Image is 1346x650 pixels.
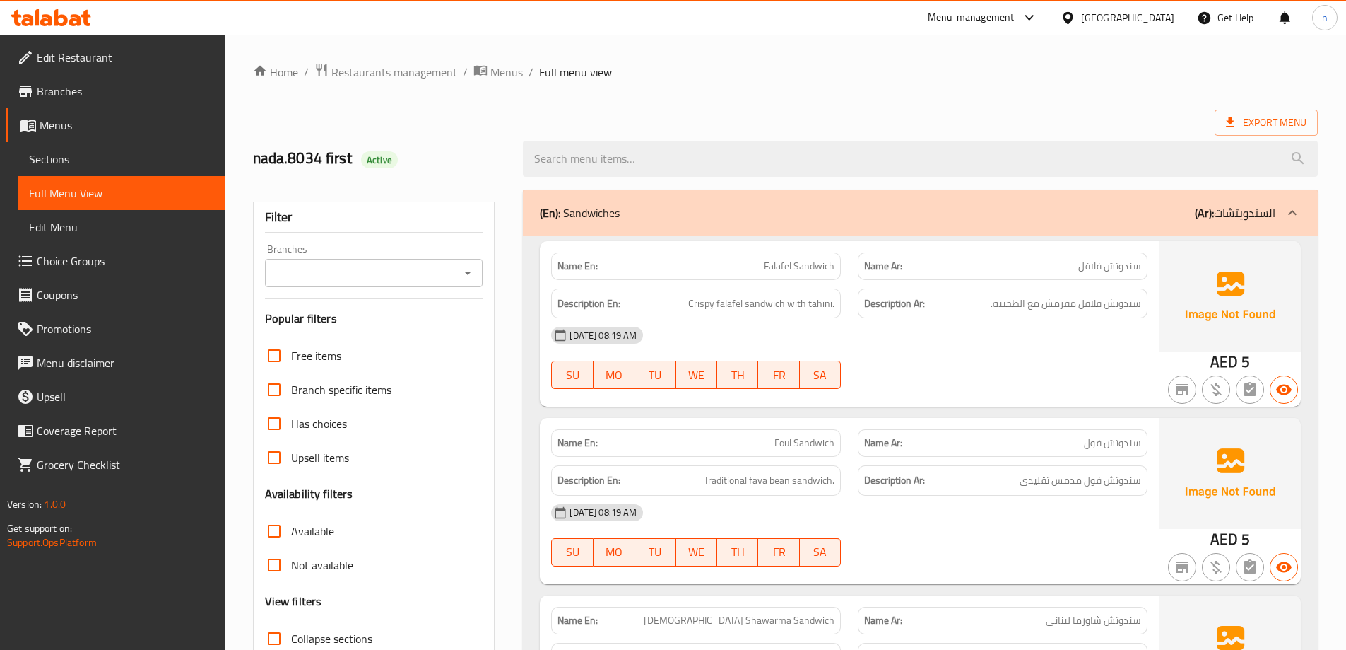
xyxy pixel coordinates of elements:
[1159,418,1301,528] img: Ae5nvW7+0k+MAAAAAElFTkSuQmCC
[800,361,841,389] button: SA
[6,346,225,380] a: Menu disclaimer
[764,542,793,562] span: FR
[1241,526,1250,553] span: 5
[723,365,752,385] span: TH
[29,151,213,168] span: Sections
[529,64,533,81] li: /
[253,64,298,81] a: Home
[1215,110,1318,136] span: Export Menu
[688,295,834,313] span: Crispy falafel sandwich with tahini.
[634,361,675,389] button: TU
[1159,241,1301,352] img: Ae5nvW7+0k+MAAAAAElFTkSuQmCC
[7,519,72,538] span: Get support on:
[864,613,902,628] strong: Name Ar:
[564,329,642,342] span: [DATE] 08:19 AM
[682,365,712,385] span: WE
[523,141,1318,177] input: search
[640,542,670,562] span: TU
[634,538,675,567] button: TU
[640,365,670,385] span: TU
[37,83,213,100] span: Branches
[6,448,225,482] a: Grocery Checklist
[473,63,523,81] a: Menus
[717,361,758,389] button: TH
[928,9,1015,26] div: Menu-management
[1081,10,1174,25] div: [GEOGRAPHIC_DATA]
[253,63,1318,81] nav: breadcrumb
[6,278,225,312] a: Coupons
[1020,472,1141,489] span: سندوتش فول مدمس تقليدي
[1195,204,1275,221] p: السندويتشات
[991,295,1141,313] span: سندوتش فلافل مقرمش مع الطحينة.
[774,436,834,451] span: Foul Sandwich
[864,472,925,489] strong: Description Ar:
[44,495,66,513] span: 1.0.0
[1270,553,1298,581] button: Available
[676,538,717,567] button: WE
[557,295,620,313] strong: Description En:
[557,259,598,274] strong: Name En:
[594,361,634,389] button: MO
[291,415,347,432] span: Has choices
[864,259,902,274] strong: Name Ar:
[6,40,225,74] a: Edit Restaurant
[291,449,349,466] span: Upsell items
[1210,348,1238,376] span: AED
[6,244,225,278] a: Choice Groups
[361,153,398,167] span: Active
[253,148,507,169] h2: nada.8034 first
[37,49,213,66] span: Edit Restaurant
[557,542,587,562] span: SU
[6,108,225,142] a: Menus
[37,456,213,473] span: Grocery Checklist
[1202,553,1230,581] button: Purchased item
[564,506,642,519] span: [DATE] 08:19 AM
[1202,376,1230,404] button: Purchased item
[29,185,213,202] span: Full Menu View
[29,219,213,236] span: Edit Menu
[864,436,902,451] strong: Name Ar:
[723,542,752,562] span: TH
[6,414,225,448] a: Coverage Report
[304,64,309,81] li: /
[1078,259,1141,274] span: سندوتش فلافل
[265,593,322,610] h3: View filters
[291,630,372,647] span: Collapse sections
[1236,553,1264,581] button: Not has choices
[1084,436,1141,451] span: سندوتش فول
[1046,613,1141,628] span: سندوتش شاورما لبناني
[1195,202,1214,224] b: (Ar):
[18,176,225,210] a: Full Menu View
[1168,553,1196,581] button: Not branch specific item
[805,365,835,385] span: SA
[540,202,560,224] b: (En):
[361,151,398,168] div: Active
[314,63,457,81] a: Restaurants management
[539,64,612,81] span: Full menu view
[599,365,629,385] span: MO
[676,361,717,389] button: WE
[864,295,925,313] strong: Description Ar:
[523,190,1318,236] div: (En): Sandwiches(Ar):السندويتشات
[291,557,353,574] span: Not available
[331,64,457,81] span: Restaurants management
[551,361,593,389] button: SU
[6,312,225,346] a: Promotions
[551,538,593,567] button: SU
[1241,348,1250,376] span: 5
[37,354,213,371] span: Menu disclaimer
[291,381,391,398] span: Branch specific items
[805,542,835,562] span: SA
[1322,10,1328,25] span: n
[764,259,834,274] span: Falafel Sandwich
[717,538,758,567] button: TH
[758,361,799,389] button: FR
[265,486,353,502] h3: Availability filters
[557,613,598,628] strong: Name En:
[1168,376,1196,404] button: Not branch specific item
[40,117,213,134] span: Menus
[37,320,213,337] span: Promotions
[599,542,629,562] span: MO
[6,74,225,108] a: Branches
[18,210,225,244] a: Edit Menu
